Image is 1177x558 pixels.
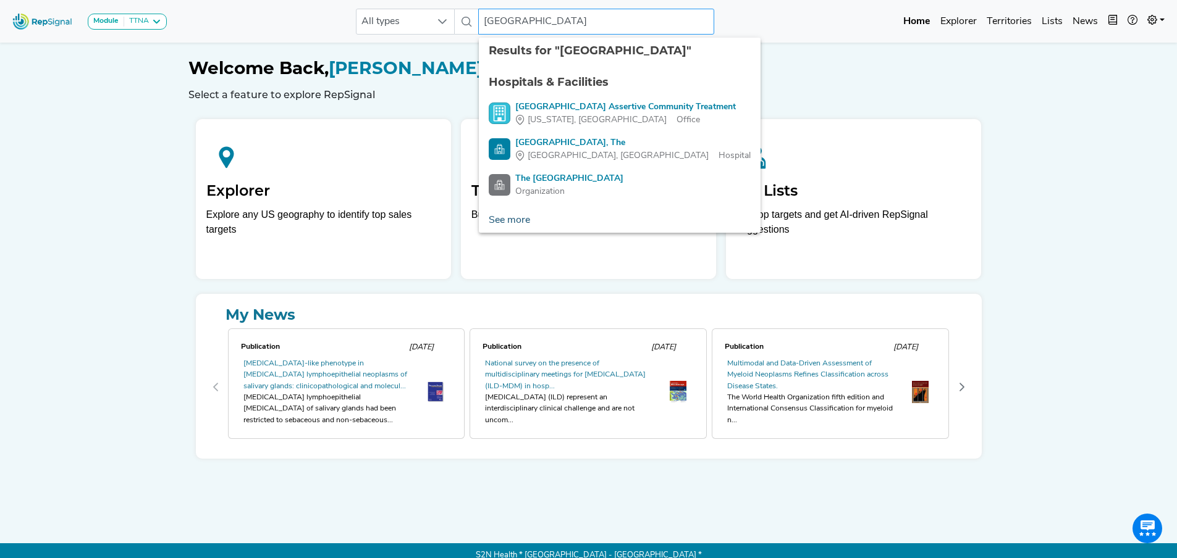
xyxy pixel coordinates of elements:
[485,392,654,426] div: [MEDICAL_DATA] (ILD) represent an interdisciplinary clinical challenge and are not uncom...
[898,9,935,34] a: Home
[479,96,761,131] li: Bellevue Hospital Assertive Community Treatment
[188,89,989,101] h6: Select a feature to explore RepSignal
[1103,9,1123,34] button: Intel Book
[893,343,918,351] span: [DATE]
[206,207,441,237] div: Explore any US geography to identify top sales targets
[124,17,149,27] div: TTNA
[725,343,764,351] span: Publication
[489,174,510,196] img: Facility Search Icon
[670,381,686,403] img: th
[478,9,714,35] input: Search a physician or facility
[206,304,972,326] a: My News
[88,14,167,30] button: ModuleTTNA
[243,360,407,390] a: [MEDICAL_DATA]-like phenotype in [MEDICAL_DATA] lymphoepithelial neoplasms of salivary glands: cl...
[1037,9,1068,34] a: Lists
[515,185,623,198] div: Organization
[982,9,1037,34] a: Territories
[489,44,691,57] span: Results for "[GEOGRAPHIC_DATA]"
[483,343,521,351] span: Publication
[736,207,971,244] p: Tag top targets and get AI-driven RepSignal suggestions
[356,9,431,34] span: All types
[479,131,761,167] li: Bellevue Hospital, The
[489,74,751,91] div: Hospitals & Facilities
[485,360,646,390] a: National survey on the presence of multidisciplinary meetings for [MEDICAL_DATA] (ILD-MDM) in hos...
[196,119,451,279] a: ExplorerExplore any US geography to identify top sales targets
[471,207,706,244] p: Build, assess, and assign geographic markets
[528,149,709,162] span: [GEOGRAPHIC_DATA], [GEOGRAPHIC_DATA]
[709,326,951,449] div: 2
[428,381,444,402] img: OIP._IV1hq6yntDPTR-twuCrsAAAAA
[471,182,706,200] h2: Territories
[952,377,972,397] button: Next Page
[188,58,989,79] h1: [PERSON_NAME]
[489,172,751,198] a: The [GEOGRAPHIC_DATA]Organization
[726,119,981,279] a: My ListsTag top targets and get AI-driven RepSignal suggestions
[479,208,540,233] a: See more
[912,381,929,402] img: OIP.jfTqruYDXfAoB-21IX6SZAHaJ1
[188,57,329,78] span: Welcome Back,
[727,360,888,390] a: Multimodal and Data-Driven Assessment of Myeloid Neoplasms Refines Classification across Disease ...
[93,17,119,25] strong: Module
[489,136,751,162] a: [GEOGRAPHIC_DATA], The[GEOGRAPHIC_DATA], [GEOGRAPHIC_DATA]Hospital
[515,149,751,162] div: Hospital
[727,392,896,426] div: The World Health Organization fifth edition and International Consensus Classification for myeloi...
[479,167,761,203] li: The Bellevue Hospital
[461,119,716,279] a: TerritoriesBuild, assess, and assign geographic markets
[409,343,434,351] span: [DATE]
[935,9,982,34] a: Explorer
[528,114,667,127] span: [US_STATE], [GEOGRAPHIC_DATA]
[243,392,413,426] div: [MEDICAL_DATA] lymphoepithelial [MEDICAL_DATA] of salivary glands had been restricted to sebaceou...
[241,343,280,351] span: Publication
[489,101,751,127] a: [GEOGRAPHIC_DATA] Assertive Community Treatment[US_STATE], [GEOGRAPHIC_DATA]Office
[489,138,510,160] img: Hospital Search Icon
[651,343,676,351] span: [DATE]
[515,172,623,185] div: The [GEOGRAPHIC_DATA]
[489,102,510,124] img: Office Search Icon
[736,182,971,200] h2: My Lists
[206,182,441,200] h2: Explorer
[1068,9,1103,34] a: News
[226,326,468,449] div: 0
[515,114,736,127] div: Office
[515,101,736,114] div: [GEOGRAPHIC_DATA] Assertive Community Treatment
[467,326,709,449] div: 1
[515,136,751,149] div: [GEOGRAPHIC_DATA], The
